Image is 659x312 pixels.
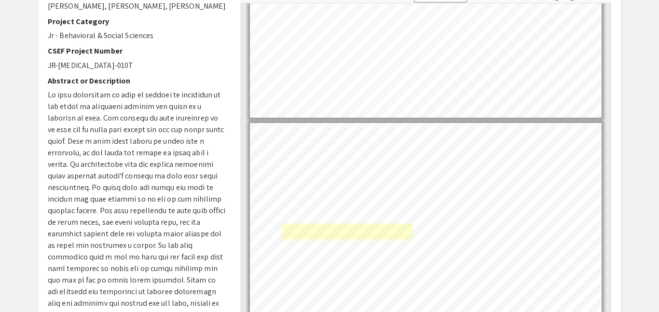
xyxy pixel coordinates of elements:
iframe: Chat [7,269,41,305]
h2: CSEF Project Number [48,46,226,55]
p: JR-[MEDICAL_DATA]-010T [48,60,226,71]
a: https://www.fifthsense.org.uk/ [283,171,407,182]
p: Jr - Behavioral & Social Sciences [48,30,226,41]
h2: Project Category [48,17,226,26]
h2: Abstract or Description [48,76,226,85]
a: https://www.sciencebuddies.org/ [283,224,412,239]
p: [PERSON_NAME], [PERSON_NAME], [PERSON_NAME] [48,0,226,12]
